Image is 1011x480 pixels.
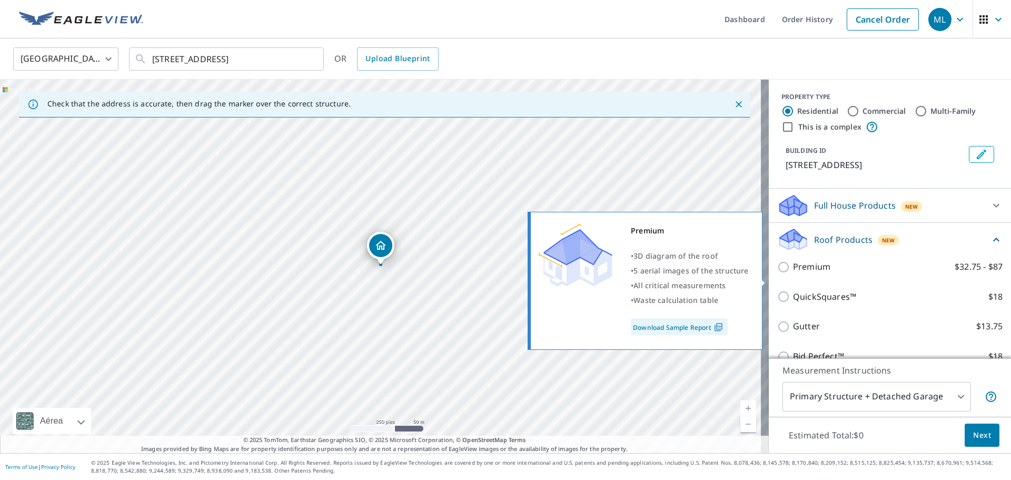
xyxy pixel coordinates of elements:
div: • [631,293,749,308]
p: Bid Perfect™ [793,350,844,363]
a: Terms [509,436,526,444]
label: Multi-Family [930,106,976,116]
div: Full House ProductsNew [777,193,1003,218]
div: Primary Structure + Detached Garage [782,382,971,412]
span: © 2025 TomTom, Earthstar Geographics SIO, © 2025 Microsoft Corporation, © [243,436,526,445]
div: • [631,278,749,293]
button: Close [732,97,746,111]
input: Search by address or latitude-longitude [152,44,302,74]
div: Aérea [13,408,91,434]
p: $32.75 - $87 [955,260,1003,273]
p: Gutter [793,320,820,333]
div: • [631,263,749,278]
span: Upload Blueprint [365,52,430,65]
a: OpenStreetMap [462,436,507,444]
p: [STREET_ADDRESS] [786,159,965,171]
div: Dropped pin, building 1, Residential property, 3612 Winthrop Ave Indianapolis, IN 46205 [367,232,394,265]
span: Waste calculation table [633,295,718,305]
p: Check that the address is accurate, then drag the marker over the correct structure. [47,99,351,109]
img: Pdf Icon [711,322,726,332]
a: Upload Blueprint [357,47,438,71]
a: Nivel actual 17, ampliar [740,400,756,416]
img: EV Logo [19,12,143,27]
p: QuickSquares™ [793,290,856,303]
span: 5 aerial images of the structure [633,266,748,276]
label: Commercial [863,106,906,116]
div: Roof ProductsNew [777,227,1003,252]
p: © 2025 Eagle View Technologies, Inc. and Pictometry International Corp. All Rights Reserved. Repo... [91,459,1006,475]
p: | [5,464,75,470]
p: BUILDING ID [786,146,826,155]
p: Premium [793,260,830,273]
a: Cancel Order [847,8,919,31]
div: [GEOGRAPHIC_DATA] [13,44,118,74]
span: New [882,236,895,244]
label: Residential [797,106,838,116]
span: Your report will include the primary structure and a detached garage if one exists. [985,390,997,403]
button: Edit building 1 [969,146,994,163]
span: Next [973,429,991,442]
a: Download Sample Report [631,318,728,335]
a: Terms of Use [5,463,38,471]
span: 3D diagram of the roof [633,251,718,261]
span: All critical measurements [633,280,726,290]
p: Measurement Instructions [782,364,997,377]
div: PROPERTY TYPE [781,92,998,102]
p: Roof Products [814,233,873,246]
div: Premium [631,223,749,238]
div: ML [928,8,951,31]
div: • [631,249,749,263]
img: Premium [539,223,612,287]
div: OR [334,47,439,71]
p: $13.75 [976,320,1003,333]
p: $18 [988,290,1003,303]
a: Nivel actual 17, alejar [740,416,756,432]
p: Full House Products [814,199,896,212]
p: Estimated Total: $0 [780,424,872,447]
div: Aérea [37,408,66,434]
button: Next [965,424,999,447]
span: New [905,202,918,211]
p: $18 [988,350,1003,363]
a: Privacy Policy [41,463,75,471]
label: This is a complex [798,122,861,132]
